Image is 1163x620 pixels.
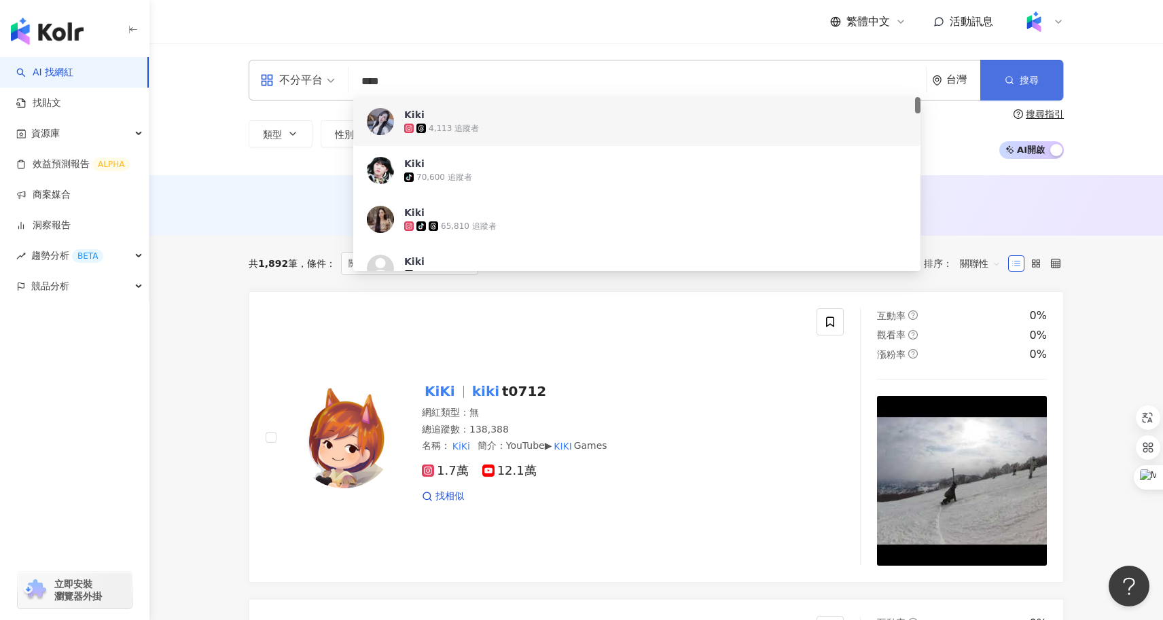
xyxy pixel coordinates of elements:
[552,439,573,454] mark: KIKI
[16,219,71,232] a: 洞察報告
[341,252,478,275] span: 關鍵字：[PERSON_NAME]
[321,120,384,147] button: 性別
[249,291,1064,583] a: KOL AvatarKiKikikit0712網紅類型：無總追蹤數：138,388名稱：KiKi簡介：YouTube▶︎KIKIGames1.7萬12.1萬找相似互動率question-circ...
[16,96,61,110] a: 找貼文
[1030,347,1047,362] div: 0%
[441,221,497,232] div: 65,810 追蹤者
[950,15,993,28] span: 活動訊息
[404,108,425,122] div: Kiki
[450,439,472,454] mark: KiKi
[1030,308,1047,323] div: 0%
[293,386,395,488] img: KOL Avatar
[31,240,103,271] span: 趨勢分析
[31,118,60,149] span: 資源庫
[422,490,464,503] a: 找相似
[22,579,48,601] img: chrome extension
[367,157,394,184] img: KOL Avatar
[422,380,458,402] mark: KiKi
[367,108,394,135] img: KOL Avatar
[260,73,274,87] span: appstore
[1021,9,1047,35] img: Kolr%20app%20icon%20%281%29.png
[1030,328,1047,343] div: 0%
[16,158,130,171] a: 效益預測報告ALPHA
[908,349,918,359] span: question-circle
[435,490,464,503] span: 找相似
[11,18,84,45] img: logo
[877,329,906,340] span: 觀看率
[422,406,800,420] div: 網紅類型 ： 無
[416,270,477,281] div: 120,200 追蹤者
[960,253,1001,274] span: 關聯性
[924,253,1008,274] div: 排序：
[932,75,942,86] span: environment
[16,251,26,261] span: rise
[980,60,1063,101] button: 搜尋
[877,349,906,360] span: 漲粉率
[367,206,394,233] img: KOL Avatar
[335,129,354,140] span: 性別
[422,440,472,451] span: 名稱 ：
[249,258,298,269] div: 共 筆
[404,157,425,170] div: Kiki
[482,464,537,478] span: 12.1萬
[1109,566,1149,606] iframe: Help Scout Beacon - Open
[72,249,103,263] div: BETA
[16,188,71,202] a: 商案媒合
[249,120,312,147] button: 類型
[502,383,546,399] span: t0712
[416,172,472,183] div: 70,600 追蹤者
[367,255,394,282] img: KOL Avatar
[263,129,282,140] span: 類型
[506,440,552,451] span: YouTube▶︎
[1026,109,1064,120] div: 搜尋指引
[429,123,479,134] div: 4,113 追蹤者
[422,464,469,478] span: 1.7萬
[908,310,918,320] span: question-circle
[258,258,288,269] span: 1,892
[54,578,102,602] span: 立即安裝 瀏覽器外掛
[946,74,980,86] div: 台灣
[31,271,69,302] span: 競品分析
[478,439,607,454] span: 簡介 ：
[877,396,1048,566] img: post-image
[1020,75,1039,86] span: 搜尋
[908,330,918,340] span: question-circle
[404,206,425,219] div: Kiki
[574,440,607,451] span: Games
[16,66,73,79] a: searchAI 找網紅
[469,380,502,402] mark: kiki
[422,423,800,437] div: 總追蹤數 ： 138,388
[1014,109,1023,119] span: question-circle
[877,310,906,321] span: 互動率
[404,255,425,268] div: Kiki
[18,572,132,608] a: chrome extension立即安裝 瀏覽器外掛
[260,69,323,91] div: 不分平台
[846,14,890,29] span: 繁體中文
[298,258,336,269] span: 條件 ：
